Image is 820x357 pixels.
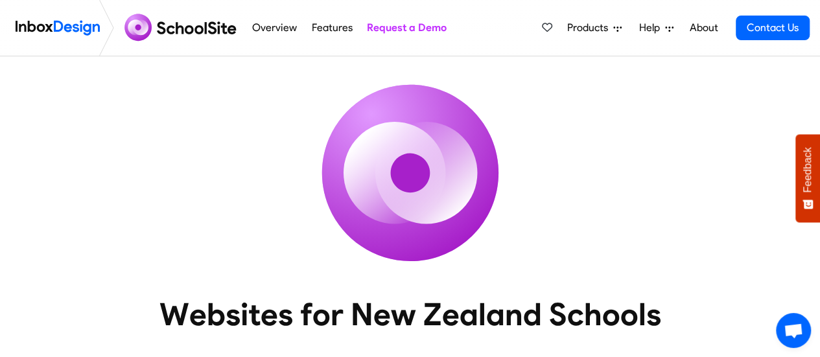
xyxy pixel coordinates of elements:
[795,134,820,222] button: Feedback - Show survey
[802,147,814,192] span: Feedback
[686,15,721,41] a: About
[119,12,245,43] img: schoolsite logo
[776,313,811,348] a: Open chat
[363,15,450,41] a: Request a Demo
[567,20,613,36] span: Products
[308,15,356,41] a: Features
[102,295,718,334] heading: Websites for New Zealand Schools
[634,15,679,41] a: Help
[639,20,665,36] span: Help
[562,15,627,41] a: Products
[736,16,810,40] a: Contact Us
[249,15,301,41] a: Overview
[294,56,527,290] img: icon_schoolsite.svg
